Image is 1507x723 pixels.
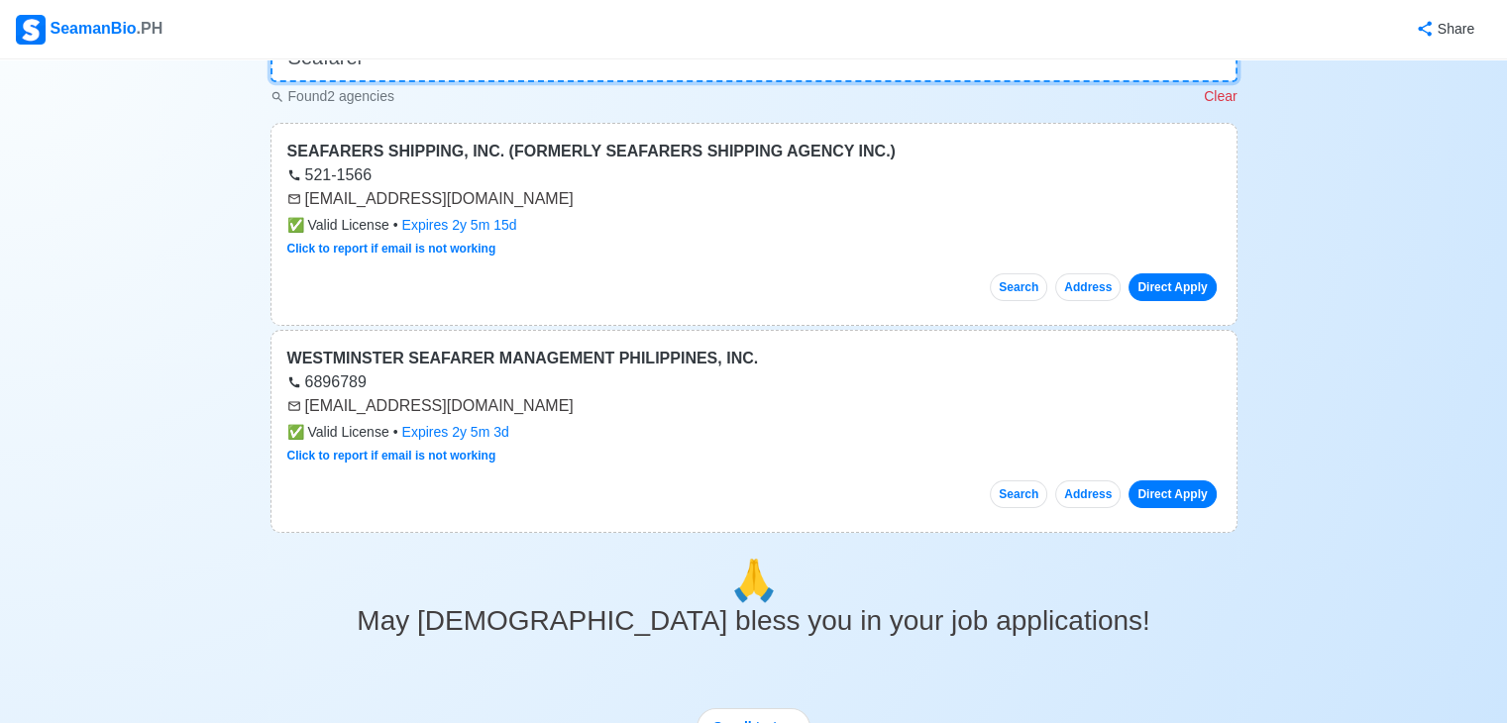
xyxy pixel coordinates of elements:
span: check [287,217,304,233]
div: [EMAIL_ADDRESS][DOMAIN_NAME] [287,394,1221,418]
a: Direct Apply [1129,273,1216,301]
button: Address [1055,480,1121,508]
div: Expires 2y 5m 15d [402,215,517,236]
span: .PH [137,20,163,37]
button: Share [1396,10,1491,49]
a: 6896789 [287,373,367,390]
p: Clear [1204,86,1237,107]
img: Logo [16,15,46,45]
button: Search [990,480,1047,508]
div: • [287,422,1221,443]
a: Click to report if email is not working [287,449,496,463]
button: Address [1055,273,1121,301]
div: WESTMINSTER SEAFARER MANAGEMENT PHILIPPINES, INC. [287,347,1221,370]
a: Direct Apply [1129,480,1216,508]
span: check [287,424,304,440]
a: 521-1566 [287,166,373,183]
div: SEAFARERS SHIPPING, INC. (FORMERLY SEAFARERS SHIPPING AGENCY INC.) [287,140,1221,163]
div: Expires 2y 5m 3d [402,422,509,443]
p: Found 2 agencies [270,86,394,107]
button: Search [990,273,1047,301]
a: Click to report if email is not working [287,242,496,256]
span: Valid License [287,215,389,236]
span: Valid License [287,422,389,443]
span: pray [729,559,779,602]
div: • [287,215,1221,236]
div: SeamanBio [16,15,162,45]
div: [EMAIL_ADDRESS][DOMAIN_NAME] [287,187,1221,211]
h3: May [DEMOGRAPHIC_DATA] bless you in your job applications! [270,604,1238,638]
